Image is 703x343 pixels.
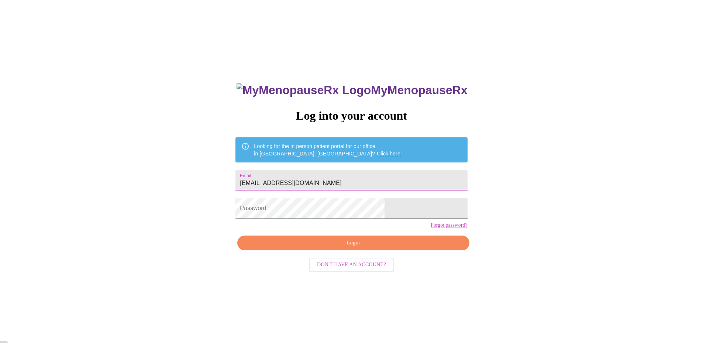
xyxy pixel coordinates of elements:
button: Don't have an account? [309,258,394,272]
a: Don't have an account? [307,261,396,267]
span: Don't have an account? [317,260,386,270]
img: MyMenopauseRx Logo [237,83,371,97]
a: Click here! [377,151,402,157]
div: Looking for the in person patient portal for our office in [GEOGRAPHIC_DATA], [GEOGRAPHIC_DATA]? [254,140,402,160]
h3: MyMenopauseRx [237,83,468,97]
h3: Log into your account [235,109,467,123]
a: Forgot password? [431,222,468,228]
span: Login [246,239,461,248]
button: Login [237,236,469,251]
